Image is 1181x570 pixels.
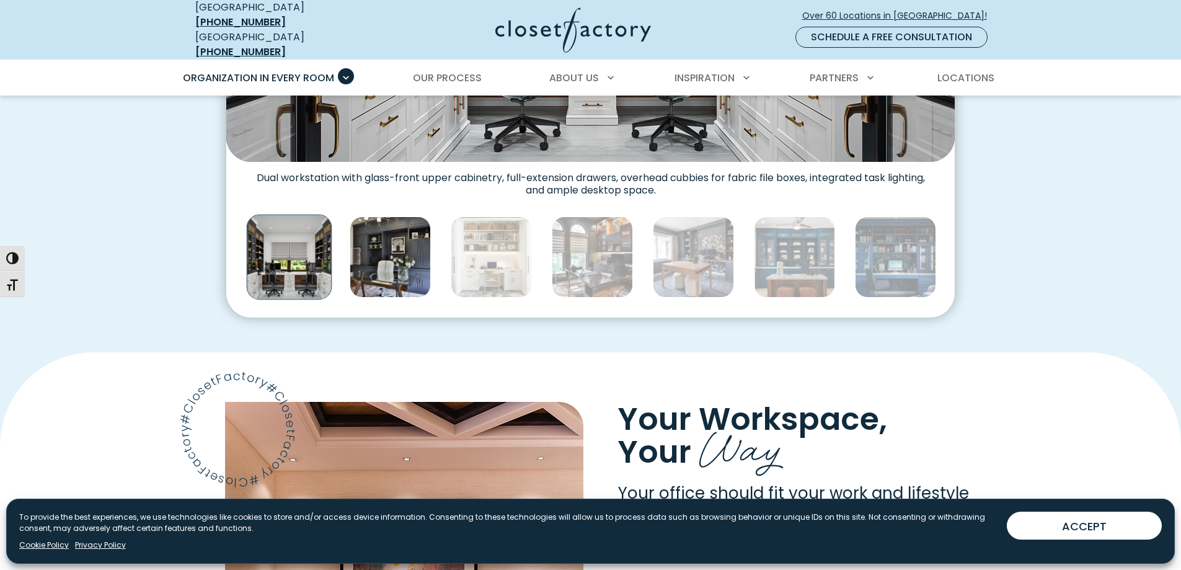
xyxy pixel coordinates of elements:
figcaption: Dual workstation with glass-front upper cabinetry, full-extension drawers, overhead cubbies for f... [226,162,955,197]
span: Locations [937,71,994,85]
a: Cookie Policy [19,540,69,551]
img: Built-in blue cabinetry with mesh-front doors and open shelving displays accessories like labeled... [754,216,835,298]
a: Privacy Policy [75,540,126,551]
span: Our Process [413,71,482,85]
button: ACCEPT [1007,512,1162,540]
span: Organization in Every Room [183,71,334,85]
span: Your office should fit your work and lifestyle seamlessly. We create customized solutions that ma... [618,482,974,565]
a: Over 60 Locations in [GEOGRAPHIC_DATA]! [802,5,997,27]
p: To provide the best experiences, we use technologies like cookies to store and/or access device i... [19,512,997,534]
span: Partners [810,71,859,85]
span: Over 60 Locations in [GEOGRAPHIC_DATA]! [802,9,997,22]
a: Schedule a Free Consultation [795,27,988,48]
span: Inspiration [675,71,735,85]
span: About Us [549,71,599,85]
span: Your Workspace, [618,397,887,441]
span: Your [618,430,691,474]
img: Sophisticated home office with dark wood cabinetry, metallic backsplash, under-cabinet lighting, ... [552,216,633,298]
a: [PHONE_NUMBER] [195,45,286,59]
img: Modern home office with floral accent wallpaper, matte charcoal built-ins, and a light oak desk f... [653,216,734,298]
img: Dual workstation home office with glass-front upper cabinetry, full-extension drawers, overhead c... [247,215,332,300]
a: [PHONE_NUMBER] [195,15,286,29]
span: Way [699,411,785,478]
div: [GEOGRAPHIC_DATA] [195,30,375,60]
img: Closet Factory Logo [495,7,651,53]
img: Compact, closet-style workstation with two-tier open shelving, wicker baskets, framed prints, and... [451,216,532,298]
nav: Primary Menu [174,61,1007,96]
img: Custom home office with blue built-ins, glass-front cabinets, adjustable shelving, custom drawer ... [855,216,936,298]
img: Custom home office grey cabinetry with wall safe and mini fridge [350,216,431,298]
